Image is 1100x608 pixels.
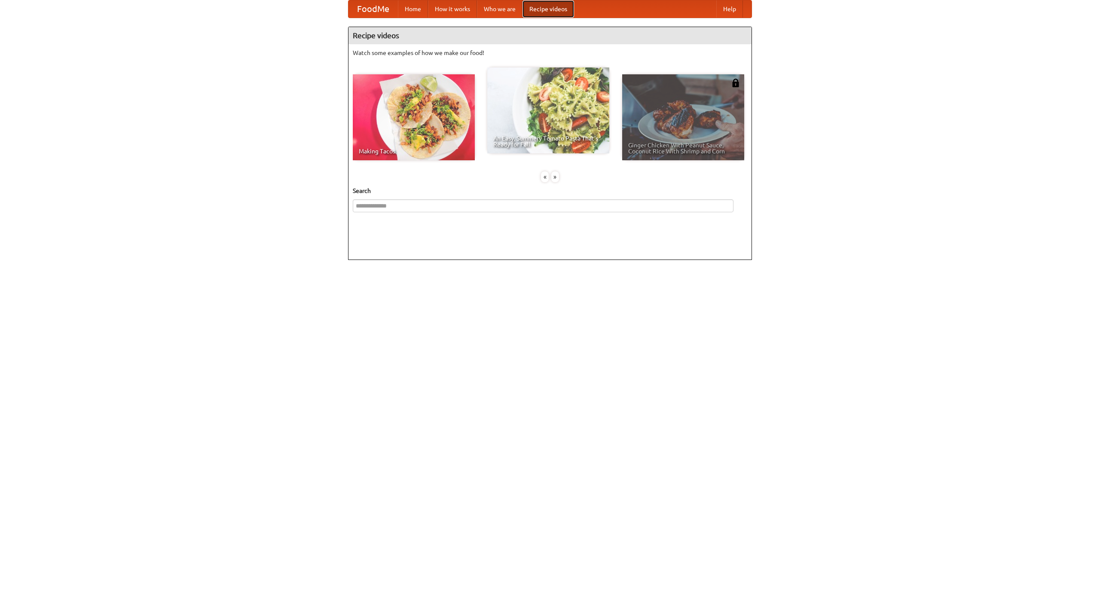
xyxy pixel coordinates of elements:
span: Making Tacos [359,148,469,154]
a: FoodMe [348,0,398,18]
img: 483408.png [731,79,740,87]
a: Who we are [477,0,522,18]
a: Home [398,0,428,18]
a: Help [716,0,743,18]
p: Watch some examples of how we make our food! [353,49,747,57]
a: An Easy, Summery Tomato Pasta That's Ready for Fall [487,67,609,153]
h5: Search [353,186,747,195]
div: » [551,171,559,182]
a: How it works [428,0,477,18]
h4: Recipe videos [348,27,752,44]
a: Recipe videos [522,0,574,18]
a: Making Tacos [353,74,475,160]
div: « [541,171,549,182]
span: An Easy, Summery Tomato Pasta That's Ready for Fall [493,135,603,147]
